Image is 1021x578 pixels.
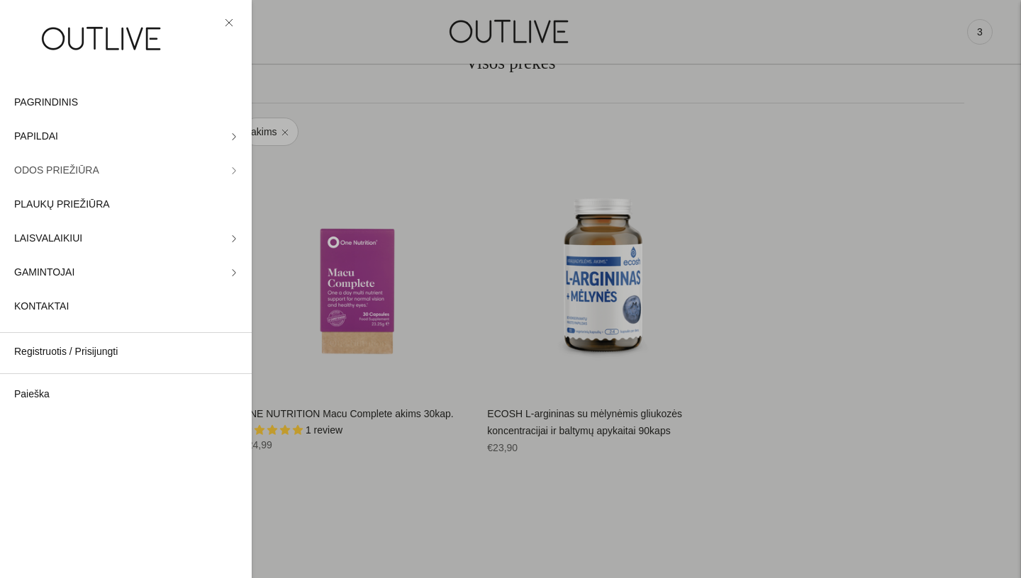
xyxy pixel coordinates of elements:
[14,196,110,213] span: PLAUKŲ PRIEŽIŪRA
[14,264,74,281] span: GAMINTOJAI
[14,14,191,63] img: OUTLIVE
[14,128,58,145] span: PAPILDAI
[14,94,78,111] span: PAGRINDINIS
[14,298,69,315] span: KONTAKTAI
[14,162,99,179] span: ODOS PRIEŽIŪRA
[14,230,82,247] span: LAISVALAIKIUI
